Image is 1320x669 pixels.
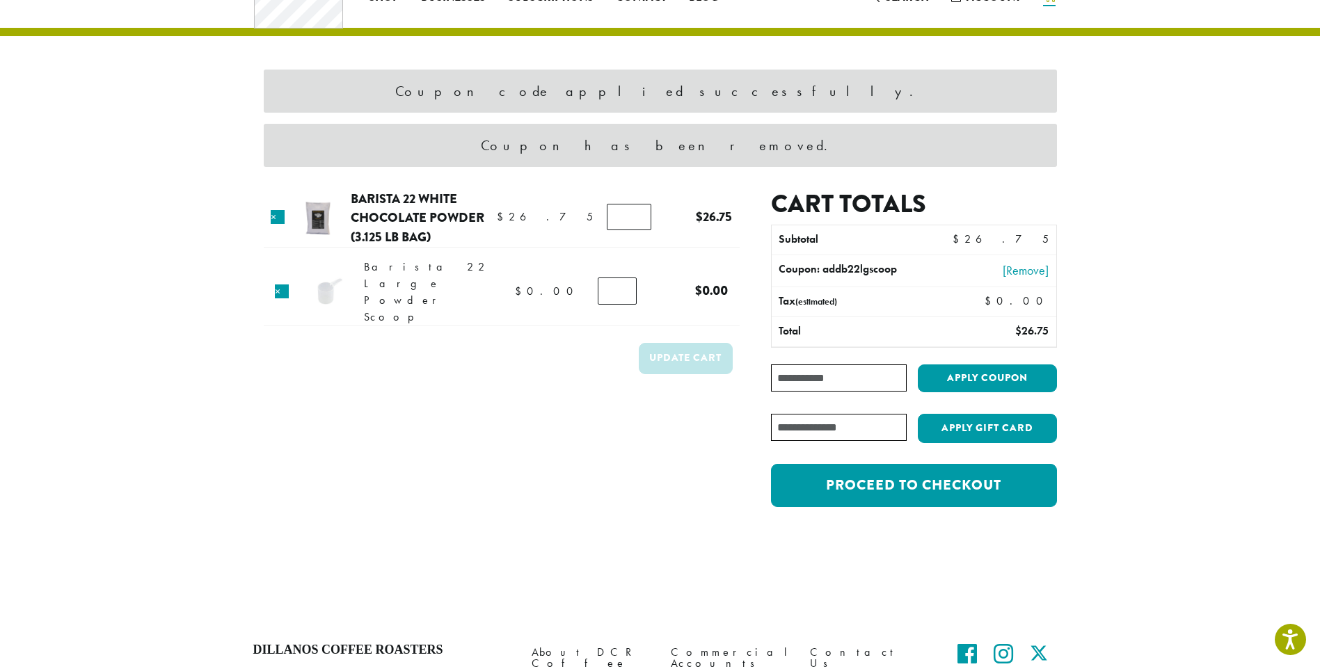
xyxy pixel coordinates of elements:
div: Coupon code applied successfully. [264,70,1057,113]
span: Barista 22 Large Powder Scoop [364,259,490,324]
h4: Dillanos Coffee Roasters [253,643,511,658]
img: Barista 22 Large Powder Scoop [304,269,349,314]
bdi: 0.00 [985,293,1049,308]
a: Barista 22 White Chocolate Powder (3.125 lb bag) [351,189,484,246]
bdi: 0.00 [515,284,580,298]
span: $ [985,293,996,308]
bdi: 26.75 [696,207,732,226]
span: $ [953,232,964,246]
span: $ [515,284,527,298]
button: Apply Gift Card [918,414,1057,443]
a: [Remove] [949,261,1049,280]
th: Total [772,317,942,346]
small: (estimated) [795,296,837,307]
bdi: 26.75 [953,232,1049,246]
a: Remove this item [271,210,285,224]
bdi: 26.75 [497,209,593,224]
div: Coupon has been removed. [264,124,1057,167]
span: $ [497,209,509,224]
th: Tax [772,287,973,316]
a: Proceed to checkout [771,464,1056,507]
span: $ [696,207,703,226]
h2: Cart totals [771,189,1056,219]
bdi: 26.75 [1015,323,1049,338]
bdi: 0.00 [695,281,728,300]
input: Product quantity [607,204,651,230]
th: Subtotal [772,225,942,255]
span: $ [695,281,702,300]
button: Apply coupon [918,364,1057,393]
button: Update cart [639,343,733,374]
input: Product quantity [598,277,636,304]
img: Barista 22 Sweet Ground White Chocolate Powder [295,195,340,241]
a: Remove this item [275,284,289,298]
span: $ [1015,323,1021,338]
th: Coupon: addb22lgscoop [772,255,942,287]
